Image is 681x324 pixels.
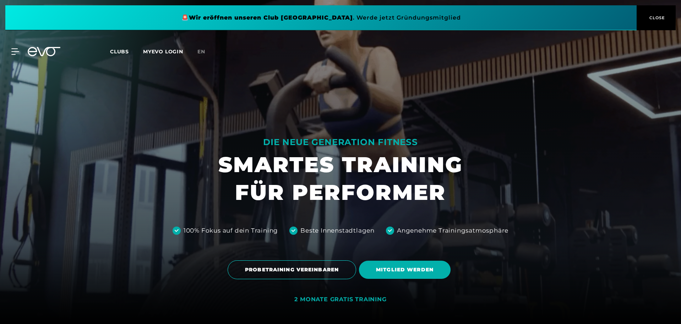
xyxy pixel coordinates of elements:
span: PROBETRAINING VEREINBAREN [245,266,339,273]
div: Beste Innenstadtlagen [300,226,375,235]
a: en [197,48,214,56]
span: Clubs [110,48,129,55]
a: MITGLIED WERDEN [359,255,453,284]
a: MYEVO LOGIN [143,48,183,55]
div: DIE NEUE GENERATION FITNESS [218,137,463,148]
a: PROBETRAINING VEREINBAREN [228,255,359,285]
div: 100% Fokus auf dein Training [184,226,278,235]
div: 2 MONATE GRATIS TRAINING [294,296,386,303]
a: Clubs [110,48,143,55]
span: en [197,48,205,55]
h1: SMARTES TRAINING FÜR PERFORMER [218,151,463,206]
button: CLOSE [637,5,676,30]
span: CLOSE [648,15,665,21]
span: MITGLIED WERDEN [376,266,434,273]
div: Angenehme Trainingsatmosphäre [397,226,508,235]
